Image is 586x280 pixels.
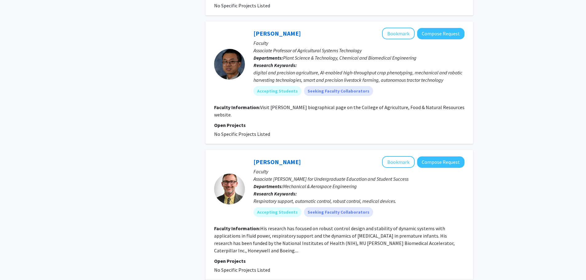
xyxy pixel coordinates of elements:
b: Departments: [253,183,283,189]
button: Compose Request to Roger Fales [417,156,464,168]
a: [PERSON_NAME] [253,30,301,37]
p: Faculty [253,39,464,47]
div: digital and precision agriculture, AI-enabled high-throughput crop phenotyping, mechanical and ro... [253,69,464,84]
mat-chip: Accepting Students [253,207,301,217]
p: Associate [PERSON_NAME] for Undergraduate Education and Student Success [253,175,464,183]
span: Mechanical & Aerospace Engineering [283,183,357,189]
b: Faculty Information: [214,104,260,110]
button: Add Jianfeng Zhou to Bookmarks [382,28,415,39]
div: Respiratory support, automatic control, robust control, medical devices. [253,197,464,205]
fg-read-more: His research has focused on robust control design and stability of dynamic systems with applicati... [214,225,455,254]
button: Compose Request to Jianfeng Zhou [417,28,464,39]
p: Associate Professor of Agricultural Systems Technology [253,47,464,54]
mat-chip: Accepting Students [253,86,301,96]
p: Faculty [253,168,464,175]
p: Open Projects [214,121,464,129]
b: Research Keywords: [253,62,297,68]
button: Add Roger Fales to Bookmarks [382,156,415,168]
span: No Specific Projects Listed [214,131,270,137]
span: No Specific Projects Listed [214,267,270,273]
fg-read-more: Visit [PERSON_NAME] biographical page on the College of Agriculture, Food & Natural Resources web... [214,104,464,118]
b: Departments: [253,55,283,61]
p: Open Projects [214,257,464,265]
b: Research Keywords: [253,191,297,197]
iframe: Chat [5,252,26,275]
span: Plant Science & Technology, Chemical and Biomedical Engineering [283,55,417,61]
span: No Specific Projects Listed [214,2,270,9]
mat-chip: Seeking Faculty Collaborators [304,86,373,96]
b: Faculty Information: [214,225,260,231]
a: [PERSON_NAME] [253,158,301,166]
mat-chip: Seeking Faculty Collaborators [304,207,373,217]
